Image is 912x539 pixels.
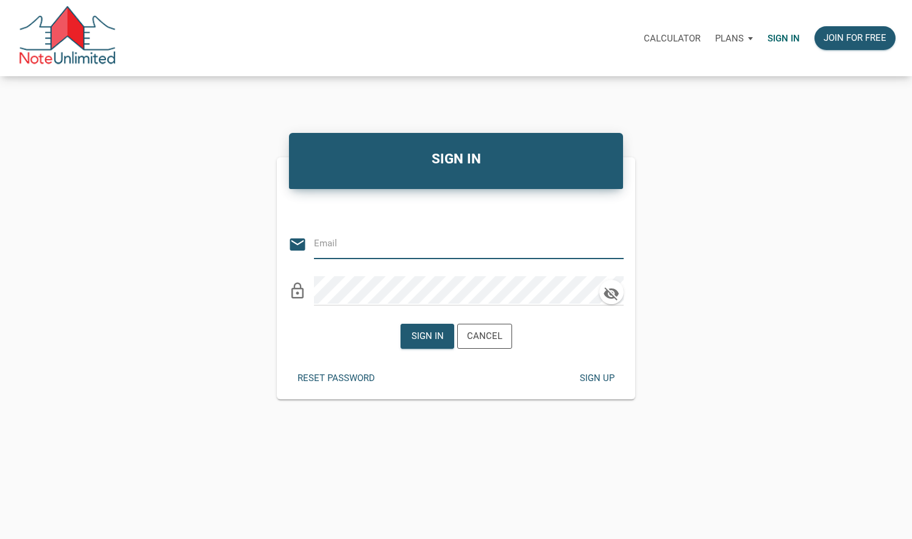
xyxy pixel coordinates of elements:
div: Cancel [467,329,502,343]
button: Sign up [570,366,624,390]
div: Sign up [580,371,615,385]
button: Cancel [457,324,512,349]
p: Sign in [768,33,800,44]
p: Calculator [644,33,700,44]
div: Sign in [411,329,443,343]
a: Join for free [807,19,903,57]
p: Plans [715,33,744,44]
button: Join for free [814,26,896,50]
i: email [288,235,307,254]
a: Calculator [636,19,708,57]
i: lock_outline [288,282,307,300]
a: Sign in [760,19,807,57]
button: Reset password [288,366,384,390]
h4: SIGN IN [298,149,614,170]
div: Reset password [297,371,375,385]
a: Plans [708,19,760,57]
div: Join for free [824,31,886,45]
button: Sign in [401,324,454,349]
button: Plans [708,20,760,57]
img: NoteUnlimited [18,6,116,70]
input: Email [314,230,605,257]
